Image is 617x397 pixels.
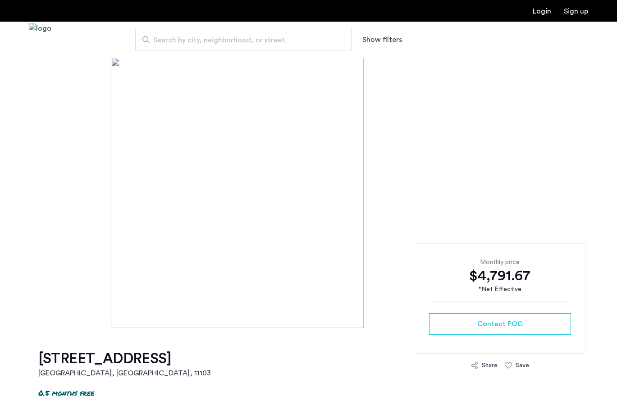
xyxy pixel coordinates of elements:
[429,285,571,294] div: *Net Effective
[429,267,571,285] div: $4,791.67
[153,35,326,46] span: Search by city, neighborhood, or street.
[111,58,506,328] img: [object%20Object]
[38,350,211,379] a: [STREET_ADDRESS][GEOGRAPHIC_DATA], [GEOGRAPHIC_DATA], 11103
[533,8,551,15] a: Login
[516,361,529,370] div: Save
[429,313,571,335] button: button
[29,23,51,57] img: logo
[429,258,571,267] div: Monthly price
[38,350,211,368] h1: [STREET_ADDRESS]
[29,23,51,57] a: Cazamio Logo
[362,34,402,45] button: Show or hide filters
[482,361,498,370] div: Share
[135,29,352,50] input: Apartment Search
[477,319,523,329] span: Contact POC
[564,8,588,15] a: Registration
[38,368,211,379] h2: [GEOGRAPHIC_DATA], [GEOGRAPHIC_DATA] , 11103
